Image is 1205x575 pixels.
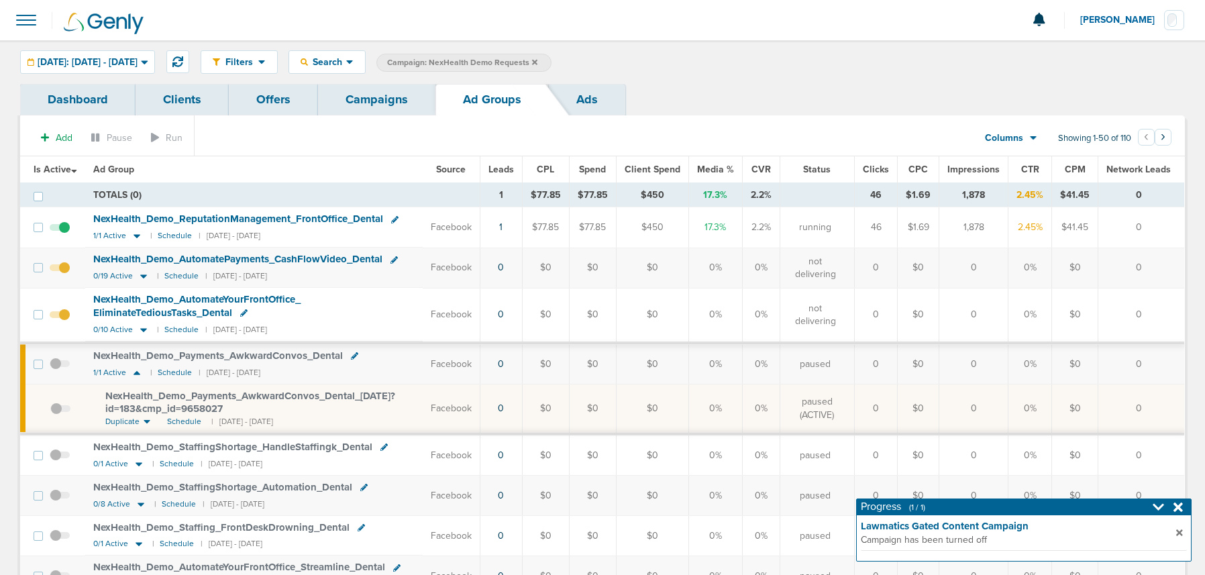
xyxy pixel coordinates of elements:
span: paused [800,358,831,371]
span: NexHealth_ Demo_ AutomateYourFrontOffice_ Streamline_ Dental [93,561,385,573]
span: 0/8 Active [93,499,130,509]
span: NexHealth_ Demo_ Payments_ AwkwardConvos_ Dental_ [DATE]?id=183&cmp_ id=9658027 [105,390,395,415]
small: | [DATE] - [DATE] [205,325,267,335]
td: 0% [688,248,742,288]
td: $77.85 [522,183,569,207]
small: Schedule [162,499,196,509]
td: 46 [855,183,898,207]
td: 0% [688,384,742,434]
td: 0 [939,476,1008,516]
button: Go to next page [1155,129,1171,146]
a: Campaigns [318,84,435,115]
td: 2.45% [1008,183,1052,207]
td: Facebook [423,476,480,516]
td: Facebook [423,434,480,476]
small: | [DATE] - [DATE] [199,231,260,241]
span: Showing 1-50 of 110 [1058,133,1131,144]
td: $0 [898,343,939,384]
span: not delivering [788,255,843,281]
span: 1/1 Active [93,231,126,241]
td: $0 [522,248,569,288]
td: $77.85 [569,207,616,248]
td: 0% [1008,434,1052,476]
small: | [157,325,158,335]
span: NexHealth_ Demo_ Staffing_ FrontDeskDrowning_ Dental [93,521,350,533]
small: | [150,368,151,378]
td: paused (ACTIVE) [780,384,854,434]
small: Schedule [160,459,194,469]
td: $1.69 [898,183,939,207]
span: NexHealth_ Demo_ AutomateYourFrontOffice_ EliminateTediousTasks_ Dental [93,293,301,319]
button: Add [34,128,80,148]
td: $0 [616,476,688,516]
a: Offers [229,84,318,115]
td: 0% [742,343,780,384]
span: paused [800,449,831,462]
small: Schedule [158,368,192,378]
td: $0 [898,476,939,516]
td: 1 [480,183,522,207]
small: | [152,539,153,549]
strong: Lawmatics Gated Content Campaign [861,519,1176,533]
a: Ads [549,84,625,115]
span: NexHealth_ Demo_ AutomatePayments_ CashFlowVideo_ Dental [93,253,382,265]
td: 0 [1098,384,1185,434]
td: $0 [569,343,616,384]
td: Facebook [423,207,480,248]
span: CVR [751,164,771,175]
td: 0% [742,434,780,476]
td: 0 [855,343,898,384]
span: CPL [537,164,554,175]
td: $0 [569,434,616,476]
td: $0 [569,288,616,342]
a: Dashboard [20,84,136,115]
td: 0 [855,476,898,516]
td: 0 [1098,207,1185,248]
td: $0 [569,248,616,288]
td: 0% [688,343,742,384]
span: Spend [579,164,606,175]
td: 0 [855,516,898,556]
td: 1,878 [939,183,1008,207]
td: 0% [742,248,780,288]
td: 0 [1098,183,1185,207]
small: | [DATE] - [DATE] [203,499,264,509]
td: 0 [1098,476,1185,516]
span: 0/19 Active [93,271,133,281]
td: $0 [522,516,569,556]
td: $0 [522,476,569,516]
td: $0 [616,434,688,476]
span: [PERSON_NAME] [1080,15,1164,25]
a: Ad Groups [435,84,549,115]
td: 0% [688,516,742,556]
td: 0% [1008,343,1052,384]
td: 0% [688,288,742,342]
td: $0 [616,384,688,434]
span: Filters [220,56,258,68]
span: Status [803,164,831,175]
span: (1 / 1) [909,503,925,512]
td: 46 [855,207,898,248]
td: 0 [1098,288,1185,342]
span: CPC [908,164,928,175]
td: 0 [855,384,898,434]
td: 0 [1098,434,1185,476]
td: $77.85 [522,207,569,248]
small: Schedule [158,231,192,241]
td: 0% [742,516,780,556]
a: 1 [499,221,503,233]
span: Schedule [167,416,201,427]
td: 0% [1008,476,1052,516]
td: $0 [522,384,569,434]
span: Campaign has been turned off [861,533,1172,547]
span: 0/10 Active [93,325,133,335]
td: $0 [898,248,939,288]
ul: Pagination [1138,131,1171,147]
a: 0 [498,490,504,501]
a: 0 [498,262,504,273]
span: Network Leads [1106,164,1171,175]
small: | [150,231,151,241]
span: paused [800,489,831,503]
td: $450 [616,207,688,248]
a: 0 [498,309,504,320]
